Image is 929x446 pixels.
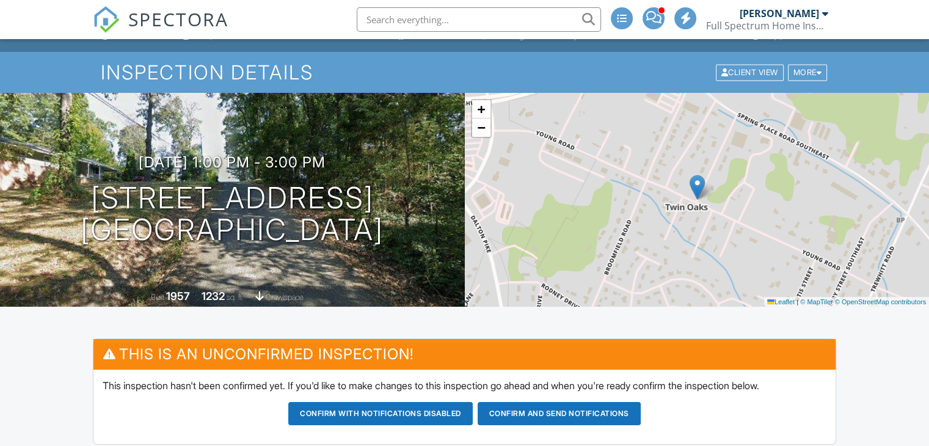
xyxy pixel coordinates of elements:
div: 1957 [166,290,190,302]
span: − [477,120,485,135]
span: + [477,101,485,117]
img: The Best Home Inspection Software - Spectora [93,6,120,33]
div: Client View [716,64,784,81]
button: Confirm and send notifications [478,402,641,425]
a: Client View [715,67,787,76]
span: Built [151,293,164,302]
a: © OpenStreetMap contributors [835,298,926,305]
h3: This is an Unconfirmed Inspection! [93,339,836,369]
div: [PERSON_NAME] [740,7,819,20]
h3: [DATE] 1:00 pm - 3:00 pm [139,154,326,170]
h1: [STREET_ADDRESS] [GEOGRAPHIC_DATA] [81,182,384,247]
h1: Inspection Details [101,62,828,83]
div: Full Spectrum Home Inspectors [706,20,828,32]
span: | [796,298,798,305]
span: SPECTORA [128,6,228,32]
a: © MapTiler [800,298,833,305]
a: Zoom in [472,100,490,119]
button: Confirm with notifications disabled [288,402,473,425]
p: This inspection hasn't been confirmed yet. If you'd like to make changes to this inspection go ah... [103,379,826,392]
span: crawlspace [266,293,304,302]
a: SPECTORA [93,16,228,42]
a: Leaflet [767,298,795,305]
div: More [788,64,828,81]
div: 1232 [202,290,225,302]
input: Search everything... [357,7,601,32]
a: Zoom out [472,119,490,137]
span: sq. ft. [227,293,244,302]
img: Marker [690,175,705,200]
